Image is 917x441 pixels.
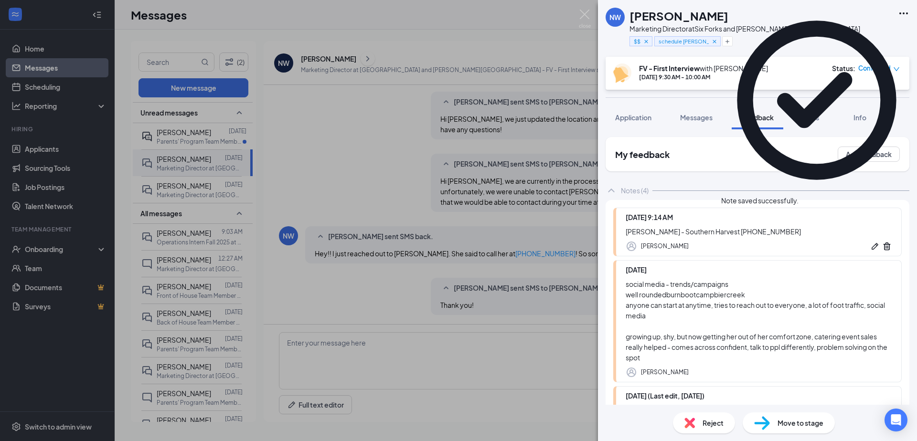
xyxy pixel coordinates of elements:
div: [PERSON_NAME] [641,367,689,377]
svg: CheckmarkCircle [721,5,912,196]
span: [DATE] [626,265,647,274]
div: Note saved successfully. [721,196,799,206]
h1: [PERSON_NAME] [629,8,728,24]
span: Application [615,113,651,122]
div: Open Intercom Messenger [885,409,907,431]
span: Messages [680,113,713,122]
div: NW [609,12,621,22]
svg: Cross [643,38,650,45]
div: Notes (4) [621,186,649,195]
span: [DATE] (Last edit, [DATE]) [626,391,704,400]
h2: My feedback [615,148,670,160]
button: Trash [882,241,892,252]
div: [PERSON_NAME] [641,241,689,251]
svg: Profile [626,241,637,252]
svg: Pen [870,241,880,251]
div: with [PERSON_NAME] [639,63,768,73]
b: FV - First Interview [639,64,700,73]
span: schedule [PERSON_NAME]' interview [659,37,709,45]
span: Move to stage [778,418,823,428]
svg: ChevronUp [606,185,617,196]
svg: Trash [882,241,892,251]
span: Reject [703,418,724,428]
span: $$ [634,37,640,45]
svg: Profile [626,367,637,378]
div: social media - trends/campaigns well rounded burnbootcampbiercreek anyone can start at anytime, t... [626,279,892,363]
button: Pen [870,241,880,252]
div: [DATE] 9:30 AM - 10:00 AM [639,73,768,81]
div: [PERSON_NAME] - Southern Harvest [PHONE_NUMBER] [626,226,892,237]
div: Marketing Director at Six Forks and [PERSON_NAME][GEOGRAPHIC_DATA] [629,24,860,33]
svg: Cross [711,38,718,45]
span: [DATE] 9:14 AM [626,213,673,221]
